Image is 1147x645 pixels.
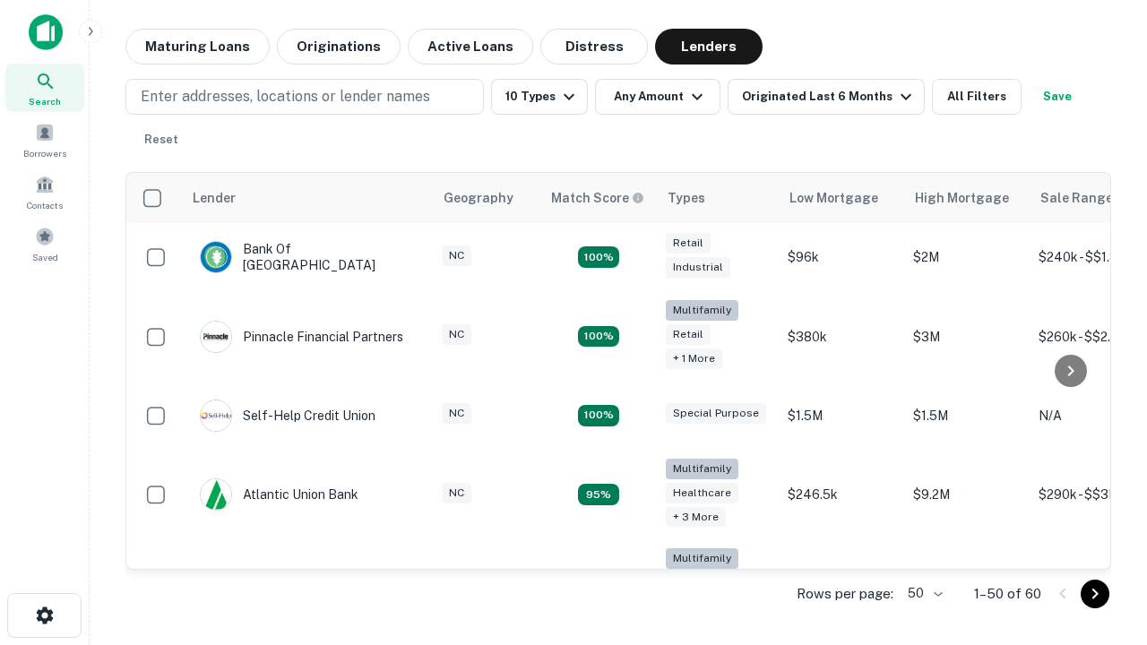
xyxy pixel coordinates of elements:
div: Atlantic Union Bank [200,478,358,511]
button: Reset [133,122,190,158]
div: Multifamily [666,459,738,479]
button: Maturing Loans [125,29,270,64]
td: $3.2M [904,539,1030,630]
div: NC [442,483,471,503]
td: $246.5k [779,450,904,540]
th: Geography [433,173,540,223]
div: NC [442,324,471,345]
a: Saved [5,219,84,268]
div: Matching Properties: 9, hasApolloMatch: undefined [578,484,619,505]
div: Industrial [666,257,730,278]
button: Enter addresses, locations or lender names [125,79,484,115]
td: $1.5M [779,382,904,450]
div: Lender [193,187,236,209]
button: Lenders [655,29,763,64]
img: picture [201,400,231,431]
div: High Mortgage [915,187,1009,209]
div: Self-help Credit Union [200,400,375,432]
img: capitalize-icon.png [29,14,63,50]
div: Low Mortgage [789,187,878,209]
td: $96k [779,223,904,291]
button: Originations [277,29,401,64]
div: Capitalize uses an advanced AI algorithm to match your search with the best lender. The match sco... [551,188,644,208]
th: High Mortgage [904,173,1030,223]
button: Distress [540,29,648,64]
img: picture [201,242,231,272]
div: Special Purpose [666,403,766,424]
div: Retail [666,324,711,345]
th: Types [657,173,779,223]
div: Geography [444,187,513,209]
img: picture [201,479,231,510]
td: $380k [779,291,904,382]
th: Low Mortgage [779,173,904,223]
td: $9.2M [904,450,1030,540]
div: Pinnacle Financial Partners [200,321,403,353]
button: Active Loans [408,29,533,64]
div: Healthcare [666,483,738,503]
div: + 1 more [666,348,722,369]
div: Multifamily [666,548,738,569]
div: Matching Properties: 11, hasApolloMatch: undefined [578,405,619,426]
p: Enter addresses, locations or lender names [141,86,430,107]
th: Capitalize uses an advanced AI algorithm to match your search with the best lender. The match sco... [540,173,657,223]
div: Originated Last 6 Months [742,86,917,107]
div: NC [442,403,471,424]
div: Multifamily [666,300,738,321]
button: Originated Last 6 Months [728,79,925,115]
div: 50 [901,580,945,606]
button: Go to next page [1081,580,1109,608]
img: picture [201,322,231,352]
span: Borrowers [23,146,66,160]
div: NC [442,245,471,266]
div: Retail [666,233,711,254]
td: $3M [904,291,1030,382]
td: $246k [779,539,904,630]
span: Search [29,94,61,108]
th: Lender [182,173,433,223]
div: Matching Properties: 17, hasApolloMatch: undefined [578,326,619,348]
a: Borrowers [5,116,84,164]
div: Bank Of [GEOGRAPHIC_DATA] [200,241,415,273]
span: Contacts [27,198,63,212]
div: Matching Properties: 15, hasApolloMatch: undefined [578,246,619,268]
div: Types [668,187,705,209]
a: Contacts [5,168,84,216]
p: Rows per page: [797,583,893,605]
iframe: Chat Widget [1057,444,1147,530]
div: + 3 more [666,507,726,528]
div: Sale Range [1040,187,1113,209]
span: Saved [32,250,58,264]
button: Any Amount [595,79,720,115]
a: Search [5,64,84,112]
div: The Fidelity Bank [200,569,345,601]
p: 1–50 of 60 [974,583,1041,605]
button: All Filters [932,79,1022,115]
button: Save your search to get updates of matches that match your search criteria. [1029,79,1086,115]
button: 10 Types [491,79,588,115]
td: $1.5M [904,382,1030,450]
h6: Match Score [551,188,641,208]
td: $2M [904,223,1030,291]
